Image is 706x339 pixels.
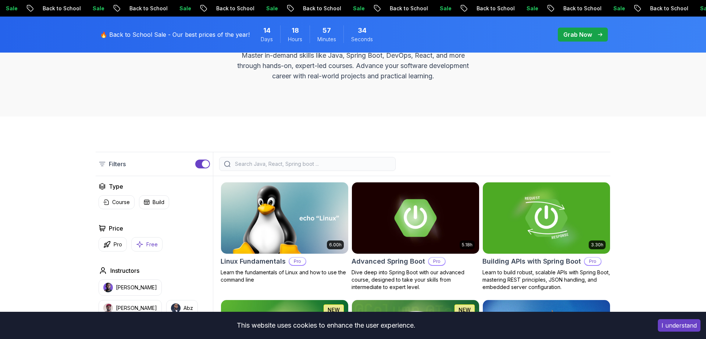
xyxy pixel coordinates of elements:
h2: Linux Fundamentals [221,256,286,267]
p: Back to School [259,5,309,12]
p: Sale [309,5,332,12]
p: NEW [328,306,340,314]
h2: Instructors [110,266,139,275]
p: Filters [109,160,126,168]
p: Back to School [606,5,656,12]
img: Advanced Spring Boot card [352,182,479,254]
p: 6.00h [329,242,342,248]
img: instructor img [103,283,113,292]
p: Free [146,241,158,248]
img: instructor img [103,303,113,313]
input: Search Java, React, Spring boot ... [233,160,391,168]
p: 5.18h [462,242,473,248]
p: Build [153,199,164,206]
button: Free [131,237,163,251]
span: 57 Minutes [322,25,331,36]
p: Sale [569,5,593,12]
button: Course [99,195,135,209]
p: Pro [429,258,445,265]
span: Seconds [351,36,373,43]
p: Pro [289,258,306,265]
button: instructor img[PERSON_NAME] [99,279,162,296]
p: Sale [222,5,246,12]
button: instructor imgAbz [166,300,198,316]
h2: Advanced Spring Boot [352,256,425,267]
p: [PERSON_NAME] [116,284,157,291]
a: Linux Fundamentals card6.00hLinux FundamentalsProLearn the fundamentals of Linux and how to use t... [221,182,349,283]
p: Sale [656,5,680,12]
p: Sale [396,5,419,12]
p: 🔥 Back to School Sale - Our best prices of the year! [100,30,250,39]
span: 18 Hours [292,25,299,36]
img: Linux Fundamentals card [221,182,348,254]
button: Accept cookies [658,319,700,332]
a: Advanced Spring Boot card5.18hAdvanced Spring BootProDive deep into Spring Boot with our advanced... [352,182,479,291]
p: Back to School [346,5,396,12]
p: Sale [482,5,506,12]
img: Building APIs with Spring Boot card [483,182,610,254]
p: Back to School [172,5,222,12]
p: Sale [135,5,159,12]
h2: Price [109,224,123,233]
div: This website uses cookies to enhance the user experience. [6,317,647,333]
p: Back to School [85,5,135,12]
p: Master in-demand skills like Java, Spring Boot, DevOps, React, and more through hands-on, expert-... [229,50,477,81]
span: 14 Days [263,25,271,36]
p: 3.30h [591,242,603,248]
img: instructor img [171,303,181,313]
p: NEW [459,306,471,314]
p: Back to School [519,5,569,12]
p: Course [112,199,130,206]
span: Minutes [317,36,336,43]
p: Pro [585,258,601,265]
p: Learn to build robust, scalable APIs with Spring Boot, mastering REST principles, JSON handling, ... [482,269,610,291]
button: Pro [99,237,127,251]
p: Abz [183,304,193,312]
p: Learn the fundamentals of Linux and how to use the command line [221,269,349,283]
span: 34 Seconds [358,25,367,36]
p: Dive deep into Spring Boot with our advanced course, designed to take your skills from intermedia... [352,269,479,291]
p: [PERSON_NAME] [116,304,157,312]
h2: Building APIs with Spring Boot [482,256,581,267]
a: Building APIs with Spring Boot card3.30hBuilding APIs with Spring BootProLearn to build robust, s... [482,182,610,291]
p: Sale [49,5,72,12]
button: Build [139,195,169,209]
p: Pro [114,241,122,248]
p: Grab Now [563,30,592,39]
h2: Type [109,182,123,191]
span: Hours [288,36,302,43]
button: instructor img[PERSON_NAME] [99,300,162,316]
span: Days [261,36,273,43]
p: Back to School [432,5,482,12]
